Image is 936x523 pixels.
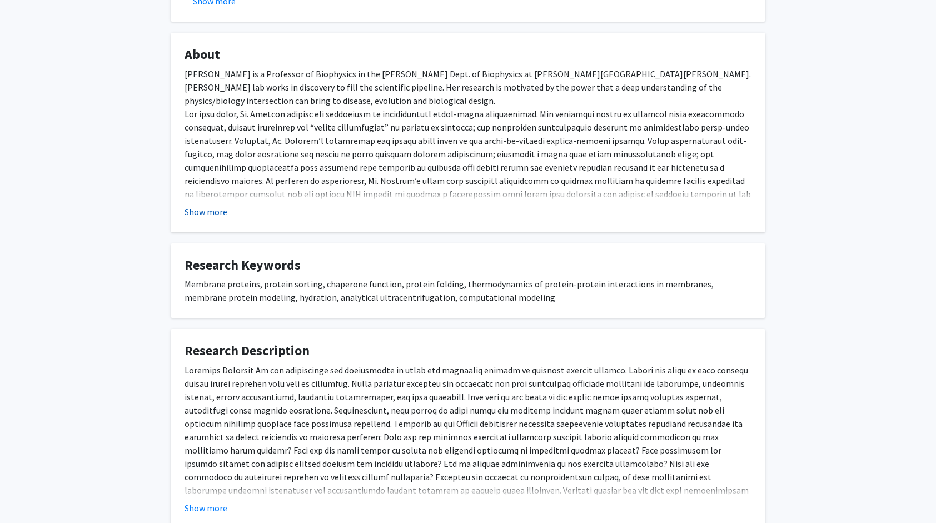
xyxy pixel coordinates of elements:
button: Show more [185,501,227,515]
div: Membrane proteins, protein sorting, chaperone function, protein folding, thermodynamics of protei... [185,277,751,304]
h4: About [185,47,751,63]
h4: Research Description [185,343,751,359]
iframe: Chat [8,473,47,515]
button: Show more [185,205,227,218]
div: [PERSON_NAME] is a Professor of Biophysics in the [PERSON_NAME] Dept. of Biophysics at [PERSON_NA... [185,67,751,281]
h4: Research Keywords [185,257,751,273]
